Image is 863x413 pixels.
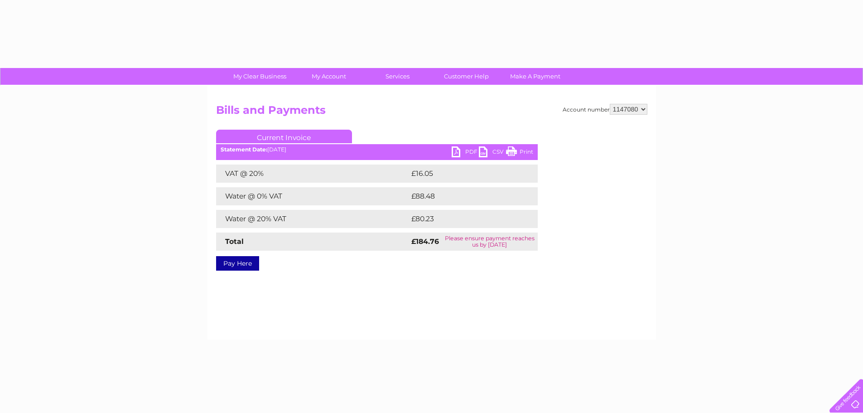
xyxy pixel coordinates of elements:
strong: £184.76 [411,237,439,246]
a: Customer Help [429,68,504,85]
td: £16.05 [409,165,519,183]
strong: Total [225,237,244,246]
td: Water @ 0% VAT [216,187,409,205]
a: Current Invoice [216,130,352,143]
a: PDF [452,146,479,160]
a: Services [360,68,435,85]
h2: Bills and Payments [216,104,647,121]
td: VAT @ 20% [216,165,409,183]
a: My Clear Business [222,68,297,85]
td: £80.23 [409,210,519,228]
a: Pay Here [216,256,259,271]
a: Print [506,146,533,160]
b: Statement Date: [221,146,267,153]
div: [DATE] [216,146,538,153]
a: CSV [479,146,506,160]
td: £88.48 [409,187,520,205]
a: My Account [291,68,366,85]
td: Water @ 20% VAT [216,210,409,228]
a: Make A Payment [498,68,573,85]
div: Account number [563,104,647,115]
td: Please ensure payment reaches us by [DATE] [442,233,538,251]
